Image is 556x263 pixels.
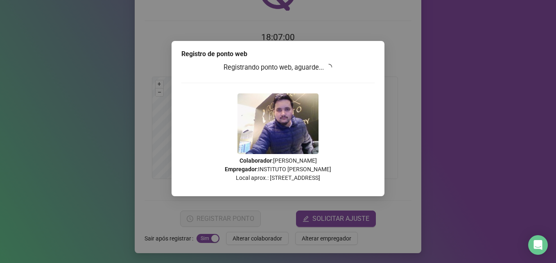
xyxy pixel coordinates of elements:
strong: Colaborador [240,157,272,164]
strong: Empregador [225,166,257,172]
div: Registro de ponto web [181,49,375,59]
div: Open Intercom Messenger [528,235,548,255]
span: loading [325,63,332,71]
h3: Registrando ponto web, aguarde... [181,62,375,73]
p: : [PERSON_NAME] : INSTITUTO [PERSON_NAME] Local aprox.: [STREET_ADDRESS] [181,156,375,182]
img: 9k= [237,93,319,154]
